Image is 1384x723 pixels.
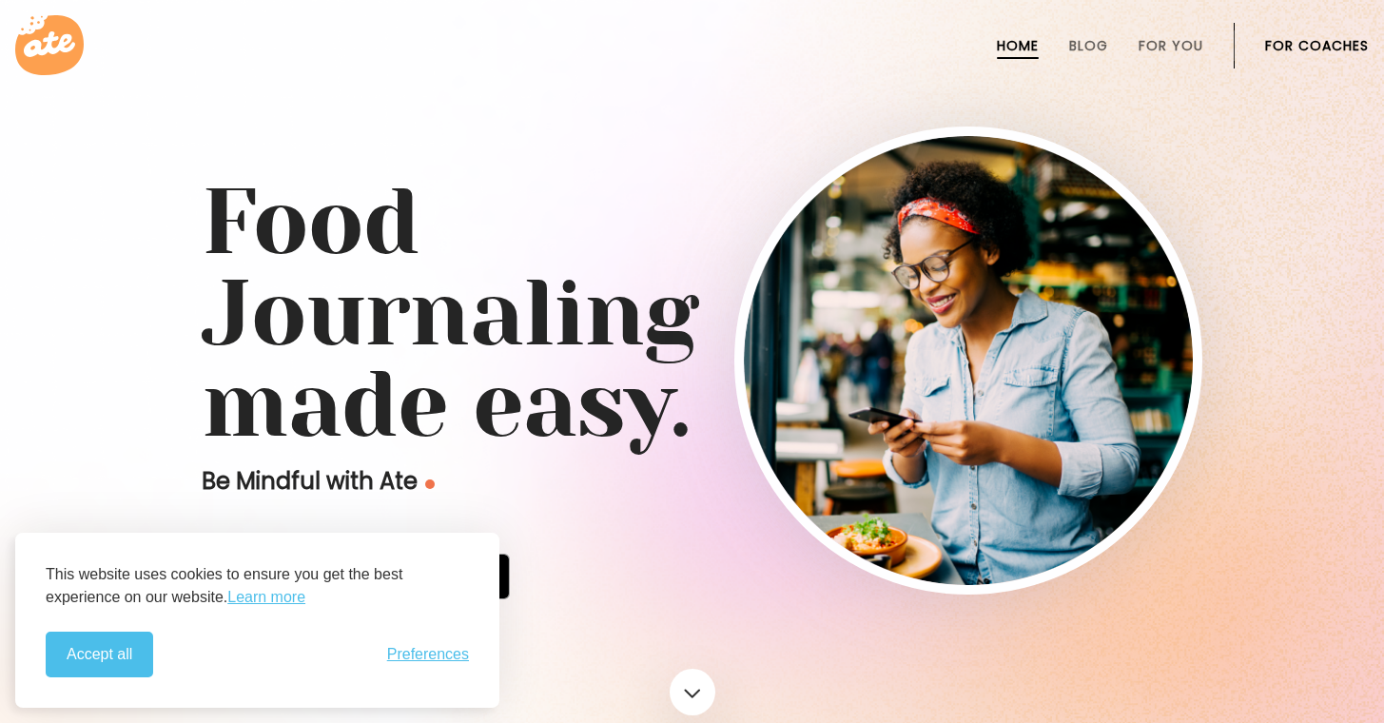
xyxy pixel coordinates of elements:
[227,586,305,609] a: Learn more
[1139,38,1203,53] a: For You
[46,563,469,609] p: This website uses cookies to ensure you get the best experience on our website.
[387,646,469,663] span: Preferences
[387,646,469,663] button: Toggle preferences
[202,466,734,497] p: Be Mindful with Ate
[202,177,1183,451] h1: Food Journaling made easy.
[46,632,153,677] button: Accept all cookies
[1265,38,1369,53] a: For Coaches
[997,38,1039,53] a: Home
[1069,38,1108,53] a: Blog
[744,136,1193,585] img: home-hero-img-rounded.png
